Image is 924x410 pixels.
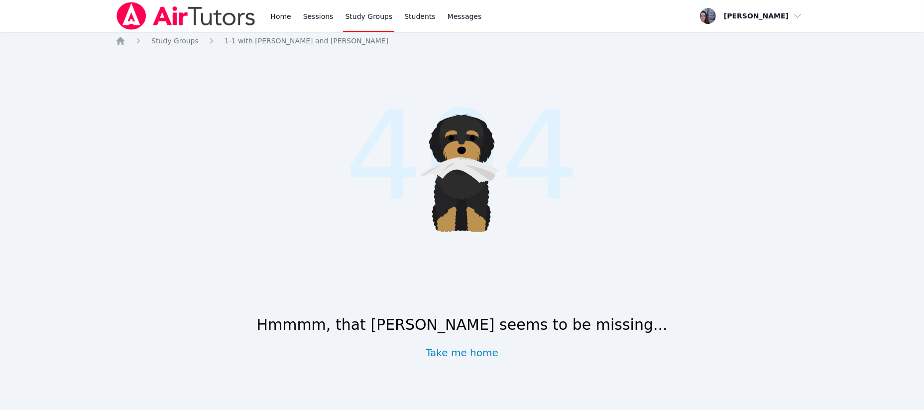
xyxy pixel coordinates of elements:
a: Study Groups [151,36,199,46]
span: Messages [448,11,482,21]
h1: Hmmmm, that [PERSON_NAME] seems to be missing... [256,316,667,334]
a: Take me home [426,346,498,360]
span: Study Groups [151,37,199,45]
nav: Breadcrumb [115,36,808,46]
a: 1-1 with [PERSON_NAME] and [PERSON_NAME] [225,36,388,46]
img: Air Tutors [115,2,256,30]
span: 404 [345,64,579,248]
span: 1-1 with [PERSON_NAME] and [PERSON_NAME] [225,37,388,45]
